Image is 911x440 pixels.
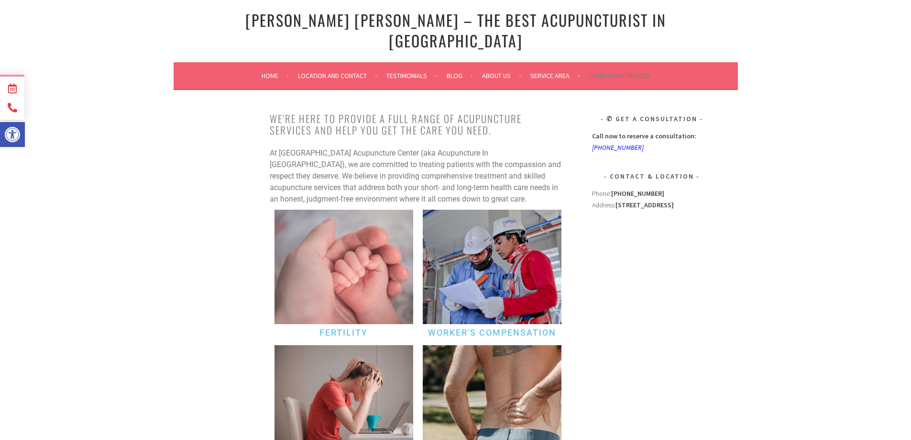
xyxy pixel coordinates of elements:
div: Address: [592,188,712,330]
a: Location and Contact [298,70,377,81]
a: Testimonials [386,70,438,81]
div: Phone: [592,188,712,199]
a: About Us [482,70,521,81]
a: Home [262,70,289,81]
a: Blog [447,70,473,81]
a: Worker's Compensation [428,327,556,338]
a: Fertility [319,327,368,338]
a: Conditions Treated [589,70,650,81]
h3: Contact & Location [592,170,712,182]
img: irvine acupuncture for workers compensation [423,210,561,324]
p: At [GEOGRAPHIC_DATA] Acupuncture Center (aka Acupuncture In [GEOGRAPHIC_DATA]), we are committed ... [270,147,566,205]
img: Irvine Acupuncture for Fertility and infertility [274,210,413,324]
strong: Call now to reserve a consultation: [592,132,696,140]
h3: ✆ Get A Consultation [592,113,712,124]
a: [PHONE_NUMBER] [592,143,644,152]
a: [PERSON_NAME] [PERSON_NAME] – The Best Acupuncturist In [GEOGRAPHIC_DATA] [245,9,666,52]
a: Service Area [530,70,580,81]
strong: [STREET_ADDRESS] [615,201,674,209]
strong: [PHONE_NUMBER] [611,189,664,198]
h2: We’re here to provide a full range of acupuncture services and help you get the care you need. [270,113,566,136]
